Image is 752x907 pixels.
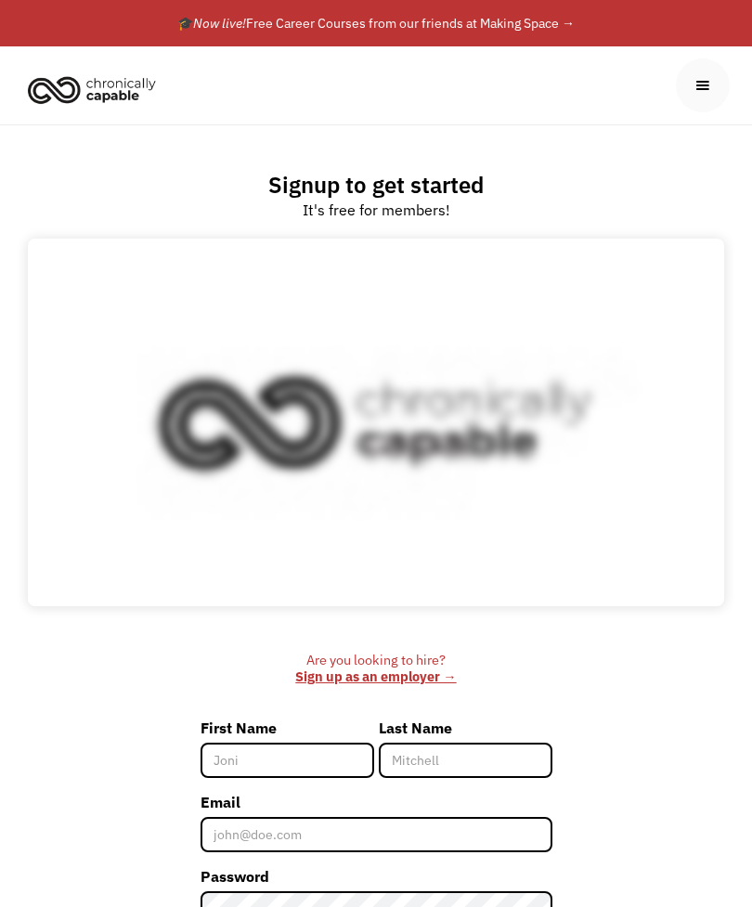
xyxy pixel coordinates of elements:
[177,12,575,34] div: 🎓 Free Career Courses from our friends at Making Space →
[201,743,374,778] input: Joni
[201,817,552,852] input: john@doe.com
[201,787,552,817] label: Email
[303,199,450,221] div: It's free for members!
[201,652,552,686] div: Are you looking to hire? ‍
[22,69,170,110] a: home
[379,743,552,778] input: Mitchell
[201,713,374,743] label: First Name
[268,171,484,199] h2: Signup to get started
[22,69,162,110] img: Chronically Capable logo
[295,667,456,685] a: Sign up as an employer →
[379,713,552,743] label: Last Name
[201,862,552,891] label: Password
[676,58,730,112] div: menu
[193,15,246,32] em: Now live!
